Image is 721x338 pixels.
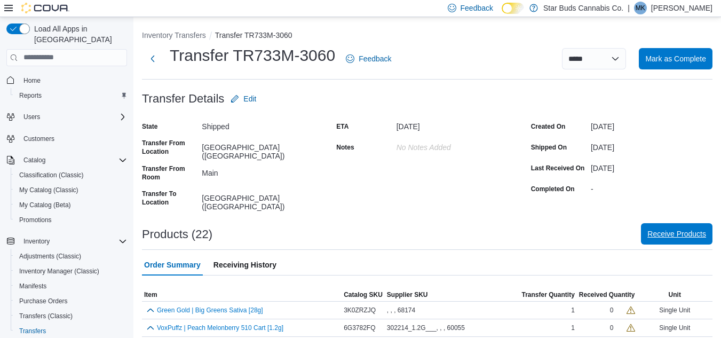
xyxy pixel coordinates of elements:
[19,267,99,276] span: Inventory Manager (Classic)
[636,2,645,14] span: MK
[342,288,385,301] button: Catalog SKU
[11,183,131,198] button: My Catalog (Classic)
[15,325,50,337] a: Transfers
[15,214,127,226] span: Promotions
[15,214,56,226] a: Promotions
[23,156,45,164] span: Catalog
[19,74,127,87] span: Home
[387,290,428,299] span: Supplier SKU
[19,327,46,335] span: Transfers
[142,190,197,207] label: Transfer To Location
[336,143,354,152] label: Notes
[637,304,712,317] div: Single Unit
[15,89,46,102] a: Reports
[15,310,127,323] span: Transfers (Classic)
[634,2,647,14] div: Megan Keith
[543,2,623,14] p: Star Buds Cannabis Co.
[344,306,376,315] span: 3K0ZRZJQ
[15,280,51,293] a: Manifests
[15,169,88,182] a: Classification (Classic)
[15,310,77,323] a: Transfers (Classic)
[15,199,127,211] span: My Catalog (Beta)
[15,250,127,263] span: Adjustments (Classic)
[647,229,706,239] span: Receive Products
[15,184,83,196] a: My Catalog (Classic)
[571,324,575,332] span: 1
[639,48,712,69] button: Mark as Complete
[521,290,574,299] span: Transfer Quantity
[142,48,163,69] button: Next
[202,164,323,177] div: Main
[157,324,283,332] button: VoxPuffz | Peach Melonberry 510 Cart [1.2g]
[11,213,131,227] button: Promotions
[344,324,375,332] span: 6G3782FQ
[142,122,157,131] label: State
[213,254,276,276] span: Receiving History
[11,249,131,264] button: Adjustments (Classic)
[397,139,518,152] div: No Notes added
[519,288,576,301] button: Transfer Quantity
[531,164,585,172] label: Last Received On
[669,290,681,299] span: Unit
[15,295,72,308] a: Purchase Orders
[359,53,391,64] span: Feedback
[19,132,59,145] a: Customers
[11,264,131,279] button: Inventory Manager (Classic)
[15,184,127,196] span: My Catalog (Classic)
[591,139,712,152] div: [DATE]
[2,131,131,146] button: Customers
[19,235,127,248] span: Inventory
[579,290,635,299] span: Received Quantity
[531,122,566,131] label: Created On
[11,198,131,213] button: My Catalog (Beta)
[344,290,383,299] span: Catalog SKU
[2,234,131,249] button: Inventory
[11,88,131,103] button: Reports
[2,153,131,168] button: Catalog
[19,186,78,194] span: My Catalog (Classic)
[243,93,256,104] span: Edit
[202,190,323,211] div: [GEOGRAPHIC_DATA] ([GEOGRAPHIC_DATA])
[571,306,575,315] span: 1
[387,306,415,315] span: , , , 68174
[11,309,131,324] button: Transfers (Classic)
[336,122,348,131] label: ETA
[15,199,75,211] a: My Catalog (Beta)
[461,3,493,13] span: Feedback
[19,132,127,145] span: Customers
[502,3,524,14] input: Dark Mode
[19,111,127,123] span: Users
[142,92,224,105] h3: Transfer Details
[2,109,131,124] button: Users
[15,280,127,293] span: Manifests
[531,143,567,152] label: Shipped On
[577,288,637,301] button: Received Quantity
[397,118,518,131] div: [DATE]
[342,48,395,69] a: Feedback
[641,223,712,245] button: Receive Products
[645,53,706,64] span: Mark as Complete
[11,279,131,294] button: Manifests
[591,118,712,131] div: [DATE]
[30,23,127,45] span: Load All Apps in [GEOGRAPHIC_DATA]
[226,88,260,109] button: Edit
[19,111,44,123] button: Users
[144,290,157,299] span: Item
[144,254,201,276] span: Order Summary
[15,250,85,263] a: Adjustments (Classic)
[15,265,127,278] span: Inventory Manager (Classic)
[637,288,712,301] button: Unit
[19,74,45,87] a: Home
[15,295,127,308] span: Purchase Orders
[637,321,712,334] div: Single Unit
[215,31,292,40] button: Transfer TR733M-3060
[15,169,127,182] span: Classification (Classic)
[157,306,263,314] button: Green Gold | Big Greens Sativa [28g]
[387,324,465,332] span: 302214_1.2G___, , , 60055
[11,294,131,309] button: Purchase Orders
[610,324,614,332] div: 0
[651,2,712,14] p: [PERSON_NAME]
[11,168,131,183] button: Classification (Classic)
[19,312,73,320] span: Transfers (Classic)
